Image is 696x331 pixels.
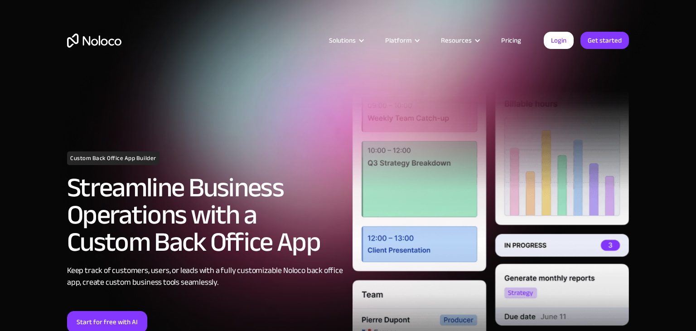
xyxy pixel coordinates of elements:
h1: Custom Back Office App Builder [67,151,159,165]
div: Solutions [318,34,374,46]
div: Platform [374,34,430,46]
a: Login [544,32,574,49]
a: Get started [580,32,629,49]
a: home [67,34,121,48]
div: Resources [430,34,490,46]
div: Solutions [329,34,356,46]
h2: Streamline Business Operations with a Custom Back Office App [67,174,343,256]
a: Pricing [490,34,532,46]
div: Platform [385,34,411,46]
div: Keep track of customers, users, or leads with a fully customizable Noloco back office app, create... [67,265,343,288]
div: Resources [441,34,472,46]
